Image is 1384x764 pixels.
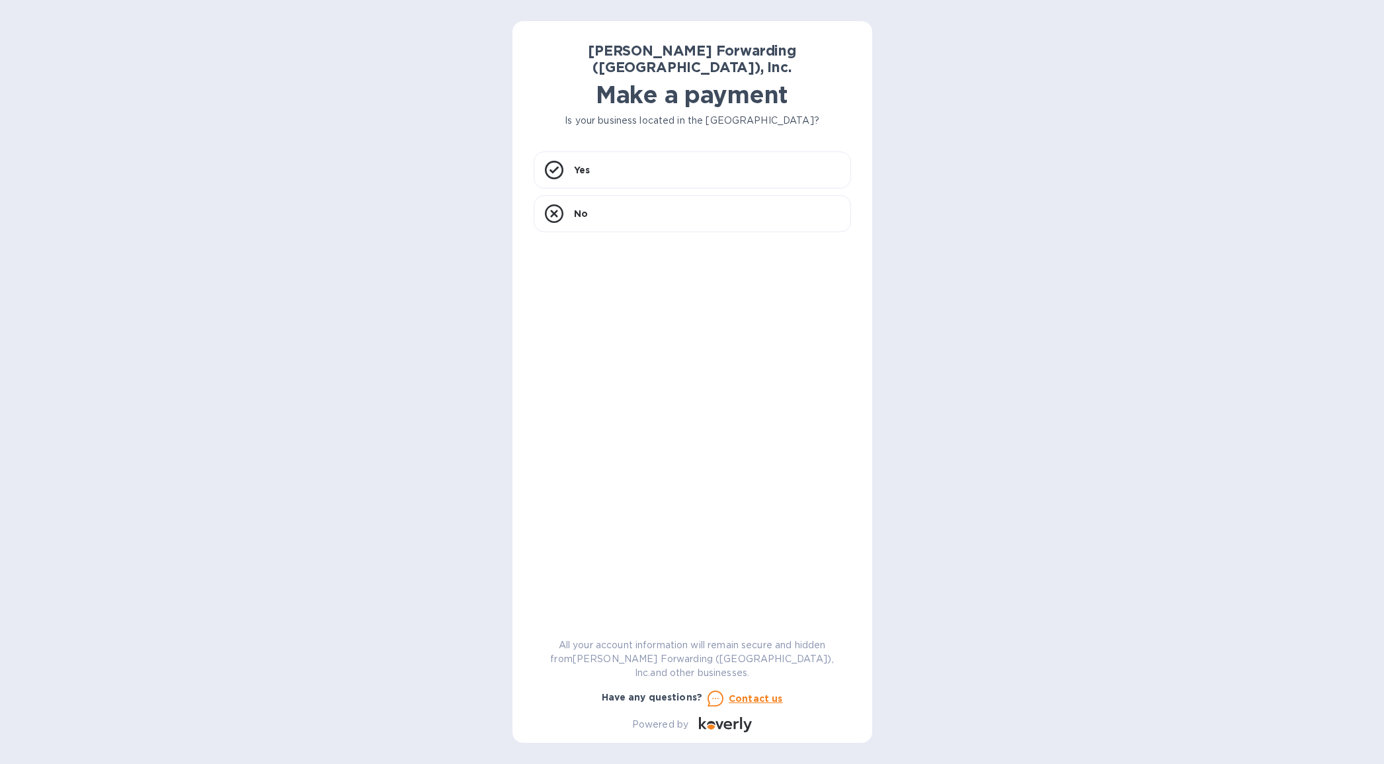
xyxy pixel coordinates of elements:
p: Is your business located in the [GEOGRAPHIC_DATA]? [534,114,851,128]
b: [PERSON_NAME] Forwarding ([GEOGRAPHIC_DATA]), Inc. [588,42,796,75]
p: Powered by [632,718,688,732]
p: All your account information will remain secure and hidden from [PERSON_NAME] Forwarding ([GEOGRA... [534,638,851,680]
b: Have any questions? [602,692,703,702]
p: Yes [574,163,590,177]
h1: Make a payment [534,81,851,108]
u: Contact us [729,693,783,704]
p: No [574,207,588,220]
